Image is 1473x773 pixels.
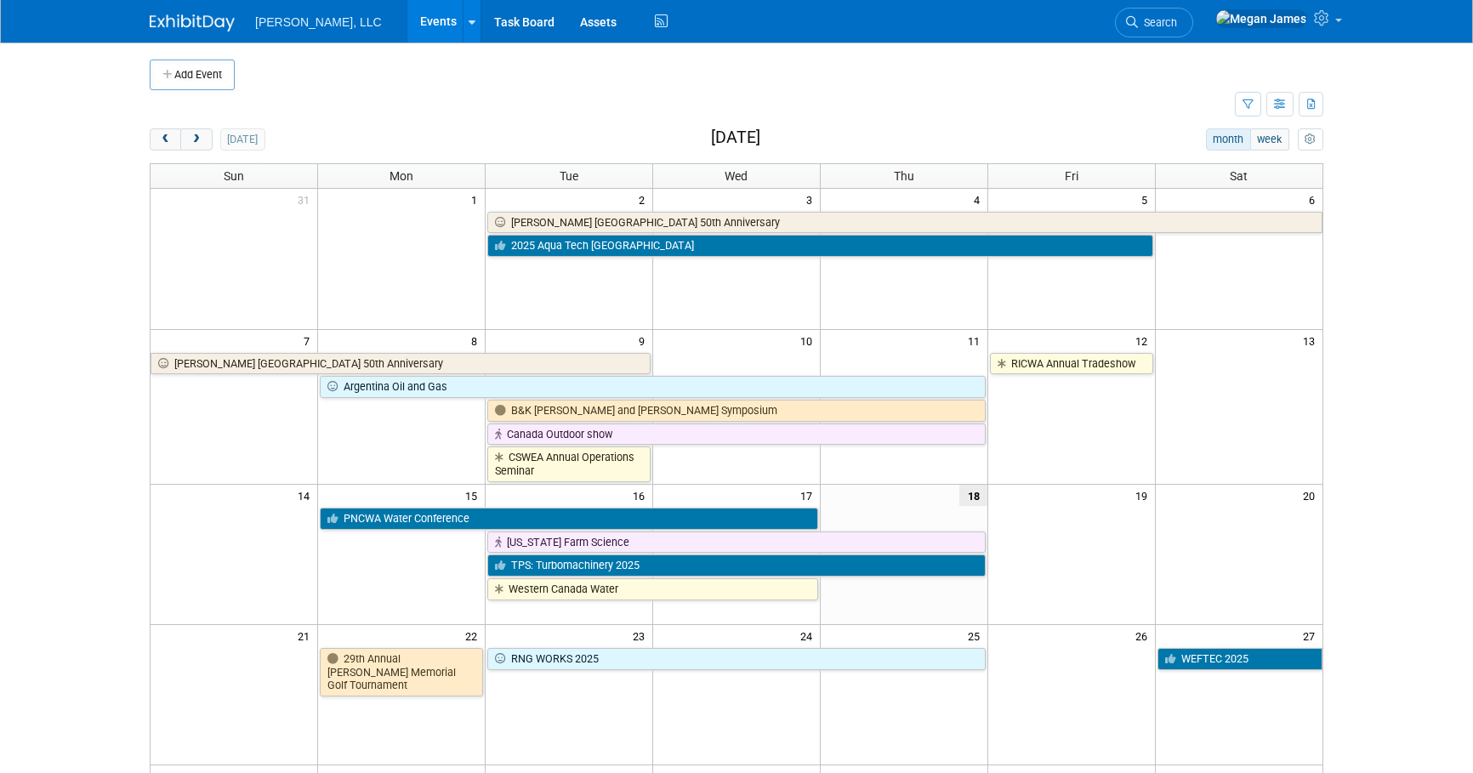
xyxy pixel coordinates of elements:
[959,485,987,506] span: 18
[1215,9,1307,28] img: Megan James
[487,400,986,422] a: B&K [PERSON_NAME] and [PERSON_NAME] Symposium
[487,578,818,600] a: Western Canada Water
[255,15,382,29] span: [PERSON_NAME], LLC
[1301,625,1322,646] span: 27
[487,235,1152,257] a: 2025 Aqua Tech [GEOGRAPHIC_DATA]
[487,212,1322,234] a: [PERSON_NAME] [GEOGRAPHIC_DATA] 50th Anniversary
[966,625,987,646] span: 25
[799,330,820,351] span: 10
[1134,625,1155,646] span: 26
[1307,189,1322,210] span: 6
[1250,128,1289,151] button: week
[799,625,820,646] span: 24
[1157,648,1322,670] a: WEFTEC 2025
[711,128,760,147] h2: [DATE]
[1305,134,1316,145] i: Personalize Calendar
[805,189,820,210] span: 3
[180,128,212,151] button: next
[1206,128,1251,151] button: month
[1140,189,1155,210] span: 5
[1230,169,1248,183] span: Sat
[220,128,265,151] button: [DATE]
[320,648,483,696] a: 29th Annual [PERSON_NAME] Memorial Golf Tournament
[1065,169,1078,183] span: Fri
[150,14,235,31] img: ExhibitDay
[224,169,244,183] span: Sun
[296,485,317,506] span: 14
[487,554,986,577] a: TPS: Turbomachinery 2025
[631,485,652,506] span: 16
[631,625,652,646] span: 23
[725,169,748,183] span: Wed
[302,330,317,351] span: 7
[966,330,987,351] span: 11
[390,169,413,183] span: Mon
[296,625,317,646] span: 21
[1134,330,1155,351] span: 12
[464,625,485,646] span: 22
[464,485,485,506] span: 15
[487,531,986,554] a: [US_STATE] Farm Science
[469,330,485,351] span: 8
[469,189,485,210] span: 1
[560,169,578,183] span: Tue
[320,376,985,398] a: Argentina Oil and Gas
[972,189,987,210] span: 4
[150,128,181,151] button: prev
[894,169,914,183] span: Thu
[296,189,317,210] span: 31
[1301,485,1322,506] span: 20
[637,330,652,351] span: 9
[990,353,1153,375] a: RICWA Annual Tradeshow
[320,508,818,530] a: PNCWA Water Conference
[637,189,652,210] span: 2
[150,60,235,90] button: Add Event
[1138,16,1177,29] span: Search
[1301,330,1322,351] span: 13
[1298,128,1323,151] button: myCustomButton
[487,648,986,670] a: RNG WORKS 2025
[487,423,986,446] a: Canada Outdoor show
[1115,8,1193,37] a: Search
[1134,485,1155,506] span: 19
[151,353,651,375] a: [PERSON_NAME] [GEOGRAPHIC_DATA] 50th Anniversary
[487,446,651,481] a: CSWEA Annual Operations Seminar
[799,485,820,506] span: 17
